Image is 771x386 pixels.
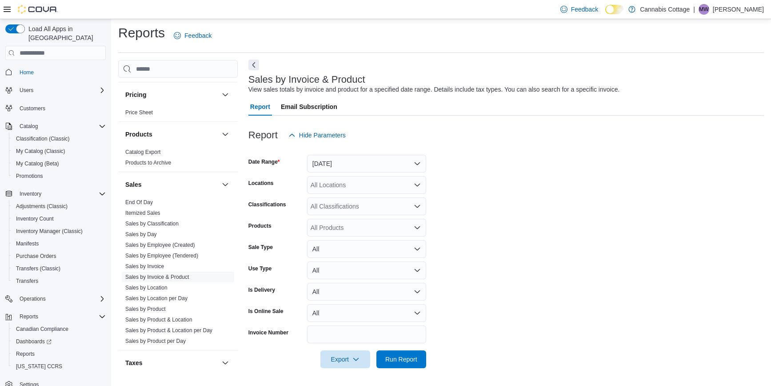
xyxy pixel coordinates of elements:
button: Hide Parameters [285,126,349,144]
span: Catalog [20,123,38,130]
div: Pricing [118,107,238,121]
h3: Pricing [125,90,146,99]
button: Inventory Manager (Classic) [9,225,109,237]
span: Home [20,69,34,76]
span: Sales by Invoice & Product [125,273,189,281]
span: Sales by Invoice [125,263,164,270]
span: Operations [20,295,46,302]
a: My Catalog (Classic) [12,146,69,157]
a: Dashboards [9,335,109,348]
a: Sales by Classification [125,221,179,227]
a: Inventory Manager (Classic) [12,226,86,237]
button: My Catalog (Beta) [9,157,109,170]
span: Transfers [16,277,38,285]
a: Sales by Product & Location [125,317,192,323]
span: Home [16,66,106,77]
label: Use Type [248,265,272,272]
label: Date Range [248,158,280,165]
button: Open list of options [414,224,421,231]
span: Transfers [12,276,106,286]
button: Canadian Compliance [9,323,109,335]
span: Customers [20,105,45,112]
span: Feedback [184,31,212,40]
span: Price Sheet [125,109,153,116]
span: Manifests [12,238,106,249]
a: Sales by Product & Location per Day [125,327,212,334]
button: Sales [125,180,218,189]
span: Purchase Orders [12,251,106,261]
span: Canadian Compliance [16,326,68,333]
button: Customers [2,102,109,115]
span: Export [326,350,365,368]
button: Pricing [125,90,218,99]
span: Adjustments (Classic) [12,201,106,212]
button: Promotions [9,170,109,182]
span: Transfers (Classic) [12,263,106,274]
button: Products [220,129,231,140]
a: Transfers [12,276,42,286]
a: Feedback [170,27,215,44]
button: Manifests [9,237,109,250]
a: Home [16,67,37,78]
button: Open list of options [414,181,421,189]
div: Products [118,147,238,172]
span: Sales by Location per Day [125,295,188,302]
span: Operations [16,294,106,304]
button: [US_STATE] CCRS [9,360,109,373]
button: All [307,283,426,301]
span: My Catalog (Classic) [12,146,106,157]
button: Taxes [125,358,218,367]
label: Invoice Number [248,329,288,336]
button: [DATE] [307,155,426,173]
span: Hide Parameters [299,131,346,140]
span: Users [20,87,33,94]
span: Canadian Compliance [12,324,106,334]
button: Inventory Count [9,213,109,225]
a: Reports [12,349,38,359]
span: Reports [12,349,106,359]
button: Inventory [16,189,45,199]
a: Sales by Location per Day [125,295,188,302]
a: Customers [16,103,49,114]
button: Purchase Orders [9,250,109,262]
button: My Catalog (Classic) [9,145,109,157]
button: Adjustments (Classic) [9,200,109,213]
span: Inventory Count [16,215,54,222]
span: Dark Mode [605,14,606,15]
button: Users [16,85,37,96]
button: Pricing [220,89,231,100]
label: Locations [248,180,274,187]
span: [US_STATE] CCRS [16,363,62,370]
button: Next [248,60,259,70]
span: Dashboards [12,336,106,347]
span: Promotions [16,173,43,180]
span: End Of Day [125,199,153,206]
a: Purchase Orders [12,251,60,261]
span: MW [699,4,708,15]
a: End Of Day [125,199,153,205]
a: Manifests [12,238,42,249]
p: Cannabis Cottage [640,4,690,15]
span: Inventory [16,189,106,199]
label: Is Online Sale [248,308,284,315]
a: Sales by Invoice & Product [125,274,189,280]
button: Users [2,84,109,96]
h3: Products [125,130,152,139]
div: Mariana Wolff [699,4,709,15]
img: Cova [18,5,58,14]
span: Email Subscription [281,98,337,116]
a: Products to Archive [125,160,171,166]
a: Inventory Count [12,213,57,224]
input: Dark Mode [605,5,624,14]
span: Products to Archive [125,159,171,166]
button: Reports [9,348,109,360]
a: Classification (Classic) [12,133,73,144]
button: Operations [16,294,49,304]
a: Itemized Sales [125,210,160,216]
a: Sales by Employee (Tendered) [125,253,198,259]
button: Catalog [2,120,109,133]
span: My Catalog (Beta) [12,158,106,169]
button: Sales [220,179,231,190]
span: Reports [16,350,35,358]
